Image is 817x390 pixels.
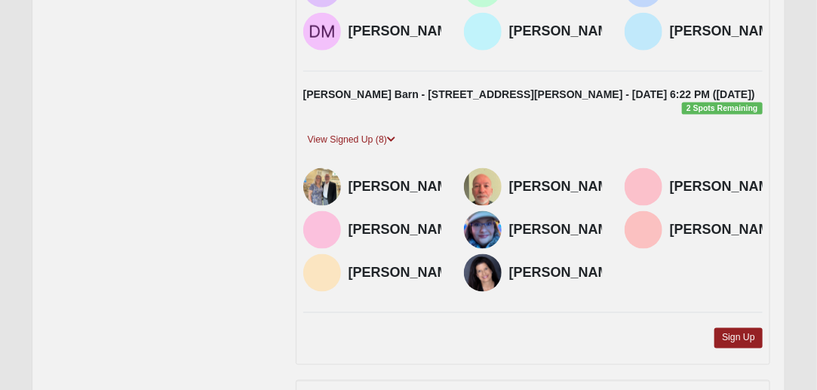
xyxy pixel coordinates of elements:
[464,13,502,51] img: Donna Petrina
[303,13,341,51] img: Donna McKeithen
[464,211,502,249] img: Jessica O'Leary
[625,211,662,249] img: Patty Schill
[509,222,623,238] h4: [PERSON_NAME]
[625,13,662,51] img: Denise Jones
[303,168,341,206] img: Angie McInnes
[625,168,662,206] img: Steve Doherty
[464,254,502,292] img: Allesha Schirmer
[349,222,462,238] h4: [PERSON_NAME]
[349,265,462,281] h4: [PERSON_NAME]
[714,328,763,349] a: Sign Up
[349,23,462,40] h4: [PERSON_NAME]
[303,211,341,249] img: Judith Pellegrino
[670,179,784,195] h4: [PERSON_NAME]
[509,23,623,40] h4: [PERSON_NAME]
[670,23,784,40] h4: [PERSON_NAME]
[303,254,341,292] img: Janice Occhiuto
[509,179,623,195] h4: [PERSON_NAME]
[670,222,784,238] h4: [PERSON_NAME]
[682,103,763,115] span: 2 Spots Remaining
[464,168,502,206] img: David McInnes
[303,88,755,100] strong: [PERSON_NAME] Barn - [STREET_ADDRESS][PERSON_NAME] - [DATE] 6:22 PM ([DATE])
[349,179,462,195] h4: [PERSON_NAME]
[303,132,400,148] a: View Signed Up (8)
[509,265,623,281] h4: [PERSON_NAME]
